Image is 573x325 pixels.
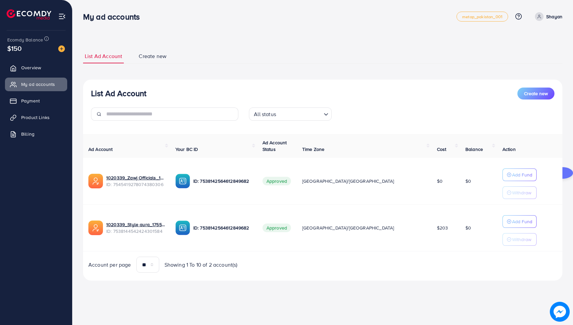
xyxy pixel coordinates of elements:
[512,218,532,226] p: Add Fund
[546,13,562,21] p: Shayan
[193,224,252,232] p: ID: 7538142564612849682
[465,178,471,184] span: $0
[532,12,562,21] a: Shayan
[7,43,22,53] span: $150
[249,107,332,121] div: Search for option
[88,261,131,269] span: Account per page
[456,12,508,22] a: metap_pakistan_001
[21,131,34,137] span: Billing
[302,225,394,231] span: [GEOGRAPHIC_DATA]/[GEOGRAPHIC_DATA]
[21,97,40,104] span: Payment
[502,215,537,228] button: Add Fund
[85,52,122,60] span: List Ad Account
[175,174,190,188] img: ic-ba-acc.ded83a64.svg
[5,78,67,91] a: My ad accounts
[21,114,50,121] span: Product Links
[175,146,198,153] span: Your BC ID
[5,111,67,124] a: Product Links
[462,15,502,19] span: metap_pakistan_001
[263,177,291,185] span: Approved
[253,109,277,119] span: All status
[106,228,165,234] span: ID: 7538144542424301584
[88,174,103,188] img: ic-ads-acc.e4c84228.svg
[550,302,570,322] img: image
[106,181,165,188] span: ID: 7545419278074380306
[21,64,41,71] span: Overview
[278,108,321,119] input: Search for option
[165,261,238,269] span: Showing 1 To 10 of 2 account(s)
[88,221,103,235] img: ic-ads-acc.e4c84228.svg
[512,235,531,243] p: Withdraw
[83,12,145,22] h3: My ad accounts
[58,45,65,52] img: image
[58,13,66,20] img: menu
[512,189,531,197] p: Withdraw
[512,171,532,179] p: Add Fund
[302,146,324,153] span: Time Zone
[7,9,51,20] img: logo
[175,221,190,235] img: ic-ba-acc.ded83a64.svg
[5,61,67,74] a: Overview
[88,146,113,153] span: Ad Account
[465,146,483,153] span: Balance
[5,94,67,107] a: Payment
[139,52,167,60] span: Create new
[263,224,291,232] span: Approved
[502,233,537,246] button: Withdraw
[91,89,146,98] h3: List Ad Account
[106,174,165,181] a: 1020339_Zawj Officials_1756805066440
[437,178,443,184] span: $0
[193,177,252,185] p: ID: 7538142564612849682
[502,168,537,181] button: Add Fund
[106,221,165,228] a: 1020339_Style aura_1755111058702
[263,139,287,153] span: Ad Account Status
[5,127,67,141] a: Billing
[524,90,548,97] span: Create new
[502,146,516,153] span: Action
[302,178,394,184] span: [GEOGRAPHIC_DATA]/[GEOGRAPHIC_DATA]
[437,225,448,231] span: $203
[7,36,43,43] span: Ecomdy Balance
[21,81,55,88] span: My ad accounts
[106,221,165,235] div: <span class='underline'>1020339_Style aura_1755111058702</span></br>7538144542424301584
[437,146,447,153] span: Cost
[517,88,554,99] button: Create new
[465,225,471,231] span: $0
[502,186,537,199] button: Withdraw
